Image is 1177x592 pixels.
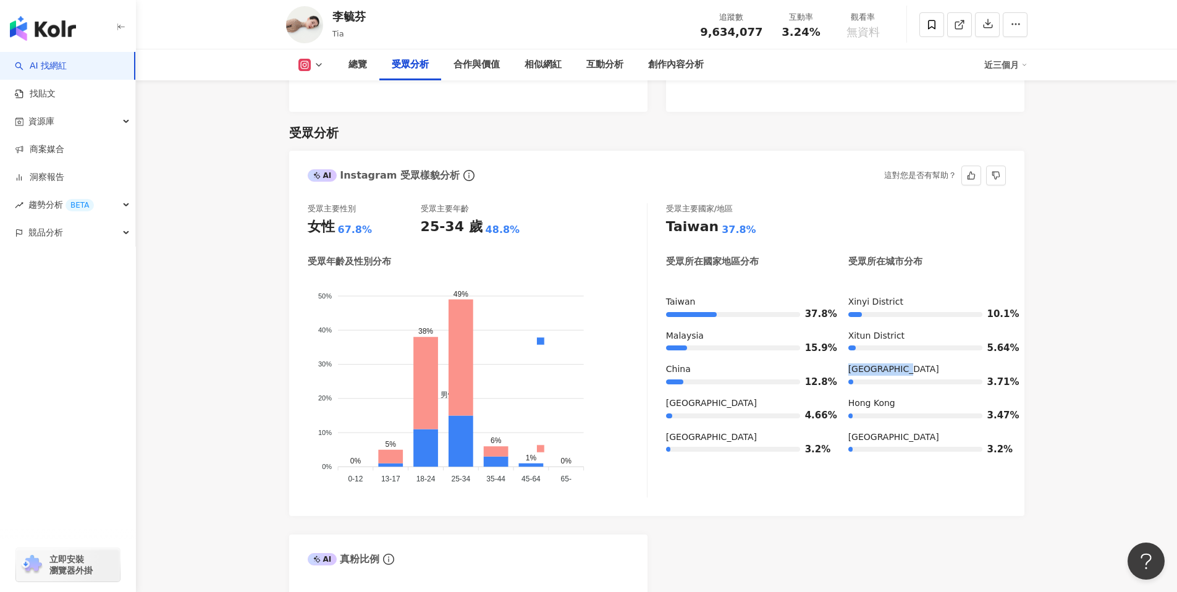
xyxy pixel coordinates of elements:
span: 12.8% [805,378,824,387]
span: 趨勢分析 [28,191,94,219]
div: Taiwan [666,296,824,308]
div: [GEOGRAPHIC_DATA] [848,363,1006,376]
span: 男性 [431,391,455,399]
span: 5.64% [987,344,1006,353]
div: [GEOGRAPHIC_DATA] [848,431,1006,444]
tspan: 65- [560,475,571,484]
span: 3.24% [782,26,820,38]
div: 受眾主要國家/地區 [666,203,733,214]
div: 合作與價值 [454,57,500,72]
div: 受眾主要年齡 [421,203,469,214]
div: 互動率 [778,11,825,23]
span: 10.1% [987,310,1006,319]
span: 資源庫 [28,108,54,135]
a: searchAI 找網紅 [15,60,67,72]
tspan: 10% [318,429,332,436]
div: 創作內容分析 [648,57,704,72]
div: 受眾年齡及性別分布 [308,255,391,268]
div: BETA [65,199,94,211]
tspan: 0-12 [348,475,363,484]
tspan: 0% [322,463,332,470]
img: chrome extension [20,555,44,575]
span: like [967,171,976,180]
div: 48.8% [486,223,520,237]
span: rise [15,201,23,209]
tspan: 30% [318,360,332,368]
div: 真粉比例 [308,552,380,566]
div: 互動分析 [586,57,623,72]
img: logo [10,16,76,41]
span: Tia [332,29,344,38]
tspan: 13-17 [381,475,400,484]
span: 立即安裝 瀏覽器外掛 [49,554,93,576]
div: [GEOGRAPHIC_DATA] [666,431,824,444]
tspan: 45-64 [521,475,541,484]
span: 3.47% [987,411,1006,420]
div: AI [308,553,337,565]
div: 總覽 [348,57,367,72]
a: chrome extension立即安裝 瀏覽器外掛 [16,548,120,581]
div: 這對您是否有幫助？ [884,166,956,185]
div: 李毓芬 [332,9,366,24]
div: 受眾主要性別 [308,203,356,214]
div: [GEOGRAPHIC_DATA] [666,397,824,410]
span: 15.9% [805,344,824,353]
div: Malaysia [666,330,824,342]
span: 競品分析 [28,219,63,247]
div: Xitun District [848,330,1006,342]
tspan: 35-44 [486,475,505,484]
span: 3.71% [987,378,1006,387]
div: Instagram 受眾樣貌分析 [308,169,460,182]
div: 追蹤數 [700,11,762,23]
div: 受眾所在城市分布 [848,255,922,268]
div: 相似網紅 [525,57,562,72]
tspan: 40% [318,326,332,334]
span: 3.2% [805,445,824,454]
span: dislike [992,171,1000,180]
tspan: 25-34 [451,475,470,484]
div: Xinyi District [848,296,1006,308]
tspan: 50% [318,292,332,300]
span: info-circle [381,552,396,567]
img: KOL Avatar [286,6,323,43]
div: 37.8% [722,223,756,237]
div: 受眾分析 [392,57,429,72]
div: 67.8% [338,223,373,237]
div: 近三個月 [984,55,1027,75]
tspan: 18-24 [416,475,435,484]
div: China [666,363,824,376]
div: 女性 [308,218,335,237]
span: 4.66% [805,411,824,420]
span: info-circle [462,168,476,183]
tspan: 20% [318,395,332,402]
div: 受眾分析 [289,124,339,142]
div: AI [308,169,337,182]
div: 觀看率 [840,11,887,23]
div: Hong Kong [848,397,1006,410]
div: 25-34 歲 [421,218,483,237]
a: 找貼文 [15,88,56,100]
span: 無資料 [846,26,880,38]
a: 洞察報告 [15,171,64,184]
span: 9,634,077 [700,25,762,38]
span: 37.8% [805,310,824,319]
div: Taiwan [666,218,719,237]
iframe: Help Scout Beacon - Open [1128,543,1165,580]
div: 受眾所在國家地區分布 [666,255,759,268]
span: 3.2% [987,445,1006,454]
a: 商案媒合 [15,143,64,156]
